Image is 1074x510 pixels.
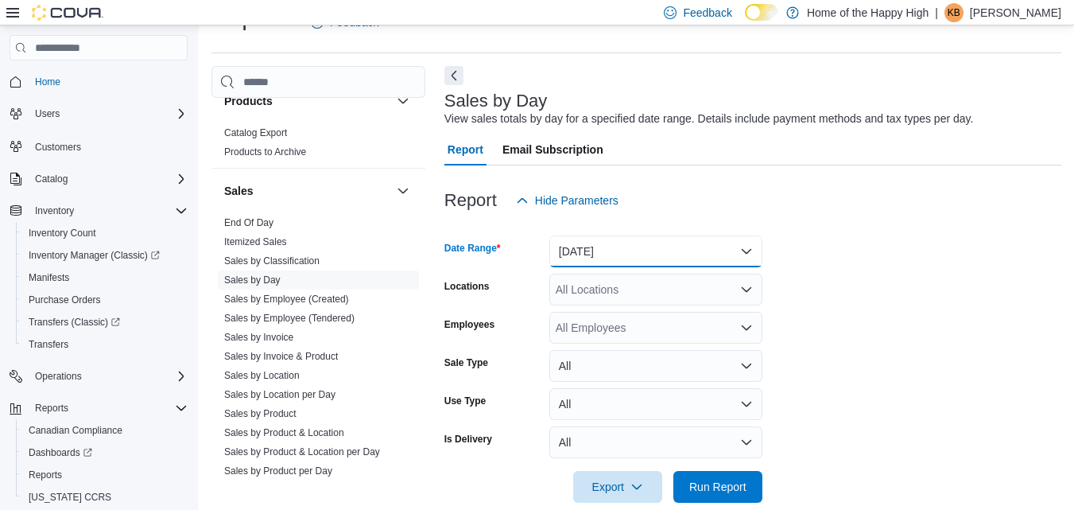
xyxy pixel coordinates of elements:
[22,224,103,243] a: Inventory Count
[224,293,349,306] span: Sales by Employee (Created)
[444,280,490,293] label: Locations
[944,3,963,22] div: Katelynd Bartelen
[16,267,194,289] button: Manifests
[444,66,463,85] button: Next
[224,446,380,457] a: Sales by Product & Location per Day
[29,491,111,504] span: [US_STATE] CCRS
[224,427,344,438] a: Sales by Product & Location
[16,486,194,508] button: [US_STATE] CCRS
[224,407,297,420] span: Sales by Product
[3,397,194,419] button: Reports
[32,5,103,21] img: Cova
[224,236,287,248] span: Itemized Sales
[22,313,188,332] span: Transfers (Classic)
[29,316,120,329] span: Transfers (Classic)
[22,488,188,507] span: Washington CCRS
[29,469,62,481] span: Reports
[549,236,762,267] button: [DATE]
[29,367,188,386] span: Operations
[22,443,99,462] a: Dashboards
[224,351,338,362] a: Sales by Invoice & Product
[35,204,74,217] span: Inventory
[3,365,194,387] button: Operations
[211,123,425,168] div: Products
[3,200,194,222] button: Inventory
[224,388,335,401] span: Sales by Location per Day
[224,331,293,344] span: Sales by Invoice
[224,93,390,109] button: Products
[224,350,338,363] span: Sales by Invoice & Product
[29,136,188,156] span: Customers
[35,76,60,88] span: Home
[16,442,194,464] a: Dashboards
[224,183,254,199] h3: Sales
[3,134,194,158] button: Customers
[22,421,129,440] a: Canadian Compliance
[510,185,625,216] button: Hide Parameters
[224,216,273,229] span: End Of Day
[22,335,188,354] span: Transfers
[683,5,731,21] span: Feedback
[29,104,66,123] button: Users
[224,274,281,286] span: Sales by Day
[583,471,653,503] span: Export
[444,242,501,255] label: Date Range
[35,402,68,415] span: Reports
[224,426,344,439] span: Sales by Product & Location
[29,399,188,418] span: Reports
[29,169,74,189] button: Catalog
[224,370,300,381] a: Sales by Location
[29,201,188,220] span: Inventory
[444,433,492,446] label: Is Delivery
[22,421,188,440] span: Canadian Compliance
[29,72,67,91] a: Home
[22,224,188,243] span: Inventory Count
[29,104,188,123] span: Users
[224,465,332,477] a: Sales by Product per Day
[394,181,413,200] button: Sales
[29,338,68,351] span: Transfers
[224,255,320,267] span: Sales by Classification
[211,213,425,487] div: Sales
[35,107,60,120] span: Users
[224,236,287,247] a: Itemized Sales
[948,3,960,22] span: KB
[444,318,494,331] label: Employees
[549,350,762,382] button: All
[3,103,194,125] button: Users
[224,255,320,267] a: Sales by Classification
[745,4,778,21] input: Dark Mode
[29,138,87,157] a: Customers
[394,91,413,111] button: Products
[224,146,306,158] a: Products to Archive
[16,222,194,244] button: Inventory Count
[35,173,68,185] span: Catalog
[224,465,332,477] span: Sales by Product per Day
[29,424,122,437] span: Canadian Compliance
[29,227,96,239] span: Inventory Count
[29,446,92,459] span: Dashboards
[224,274,281,286] a: Sales by Day
[16,244,194,267] a: Inventory Manager (Classic)
[549,426,762,458] button: All
[502,134,603,165] span: Email Subscription
[740,283,753,296] button: Open list of options
[444,111,974,127] div: View sales totals by day for a specified date range. Details include payment methods and tax type...
[224,313,355,324] a: Sales by Employee (Tendered)
[224,294,349,305] a: Sales by Employee (Created)
[16,311,194,333] a: Transfers (Classic)
[448,134,483,165] span: Report
[3,70,194,93] button: Home
[29,72,188,91] span: Home
[22,246,188,265] span: Inventory Manager (Classic)
[740,321,753,334] button: Open list of options
[16,464,194,486] button: Reports
[29,201,80,220] button: Inventory
[549,388,762,420] button: All
[29,249,160,262] span: Inventory Manager (Classic)
[444,395,486,407] label: Use Type
[444,191,497,210] h3: Report
[22,313,126,332] a: Transfers (Classic)
[22,465,68,485] a: Reports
